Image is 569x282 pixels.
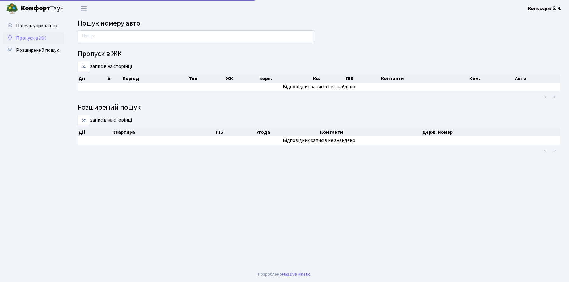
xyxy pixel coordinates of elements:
label: записів на сторінці [78,61,132,72]
span: Пошук номеру авто [78,18,140,29]
label: записів на сторінці [78,115,132,126]
select: записів на сторінці [78,115,90,126]
a: Massive Kinetic [282,271,310,277]
span: Таун [21,3,64,14]
span: Розширений пошук [16,47,59,54]
div: Розроблено . [258,271,311,278]
td: Відповідних записів не знайдено [78,83,560,91]
th: Дії [78,128,112,136]
span: Панель управління [16,23,57,29]
th: Ком. [469,74,514,83]
th: # [107,74,122,83]
th: Тип [188,74,225,83]
button: Переключити навігацію [76,3,92,13]
span: Пропуск в ЖК [16,35,46,41]
th: ПІБ [345,74,380,83]
select: записів на сторінці [78,61,90,72]
a: Консьєрж б. 4. [528,5,562,12]
input: Пошук [78,30,314,42]
img: logo.png [6,2,18,15]
h4: Розширений пошук [78,103,560,112]
a: Панель управління [3,20,64,32]
th: Угода [256,128,319,136]
th: Контакти [380,74,469,83]
th: Кв. [312,74,345,83]
th: Період [122,74,188,83]
th: корп. [259,74,312,83]
b: Комфорт [21,3,50,13]
th: ЖК [225,74,259,83]
a: Пропуск в ЖК [3,32,64,44]
a: Розширений пошук [3,44,64,56]
td: Відповідних записів не знайдено [78,136,560,145]
th: Держ. номер [422,128,560,136]
th: Контакти [319,128,422,136]
th: Квартира [112,128,215,136]
h4: Пропуск в ЖК [78,50,560,58]
th: Авто [514,74,560,83]
th: Дії [78,74,107,83]
th: ПІБ [215,128,256,136]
